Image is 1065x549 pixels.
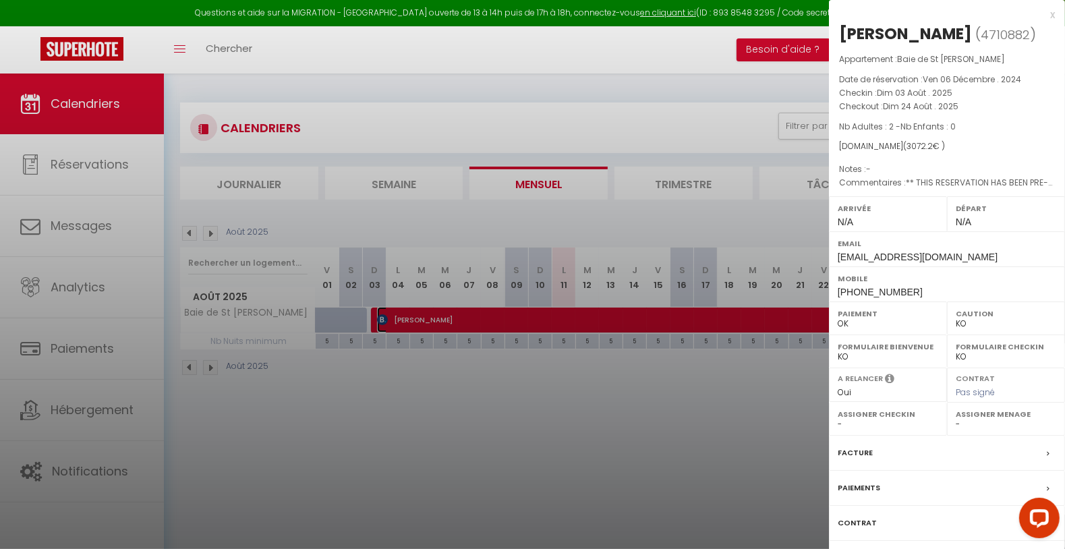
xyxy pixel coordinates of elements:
[838,307,938,320] label: Paiement
[956,373,995,382] label: Contrat
[838,373,883,384] label: A relancer
[956,386,995,398] span: Pas signé
[839,163,1055,176] p: Notes :
[839,73,1055,86] p: Date de réservation :
[838,446,873,460] label: Facture
[883,100,958,112] span: Dim 24 Août . 2025
[838,516,877,530] label: Contrat
[838,237,1056,250] label: Email
[838,216,853,227] span: N/A
[838,481,880,495] label: Paiements
[956,340,1056,353] label: Formulaire Checkin
[839,53,1055,66] p: Appartement :
[839,86,1055,100] p: Checkin :
[903,140,945,152] span: ( € )
[838,407,938,421] label: Assigner Checkin
[866,163,871,175] span: -
[975,25,1036,44] span: ( )
[956,202,1056,215] label: Départ
[956,407,1056,421] label: Assigner Menage
[838,202,938,215] label: Arrivée
[839,100,1055,113] p: Checkout :
[829,7,1055,23] div: x
[839,176,1055,190] p: Commentaires :
[956,216,971,227] span: N/A
[877,87,952,98] span: Dim 03 Août . 2025
[956,307,1056,320] label: Caution
[885,373,894,388] i: Sélectionner OUI si vous souhaiter envoyer les séquences de messages post-checkout
[839,23,972,45] div: [PERSON_NAME]
[838,340,938,353] label: Formulaire Bienvenue
[906,140,933,152] span: 3072.2
[838,252,998,262] span: [EMAIL_ADDRESS][DOMAIN_NAME]
[923,74,1021,85] span: Ven 06 Décembre . 2024
[839,121,956,132] span: Nb Adultes : 2 -
[897,53,1005,65] span: Baie de St [PERSON_NAME]
[839,140,1055,153] div: [DOMAIN_NAME]
[838,272,1056,285] label: Mobile
[981,26,1030,43] span: 4710882
[838,287,923,297] span: [PHONE_NUMBER]
[1008,492,1065,549] iframe: LiveChat chat widget
[900,121,956,132] span: Nb Enfants : 0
